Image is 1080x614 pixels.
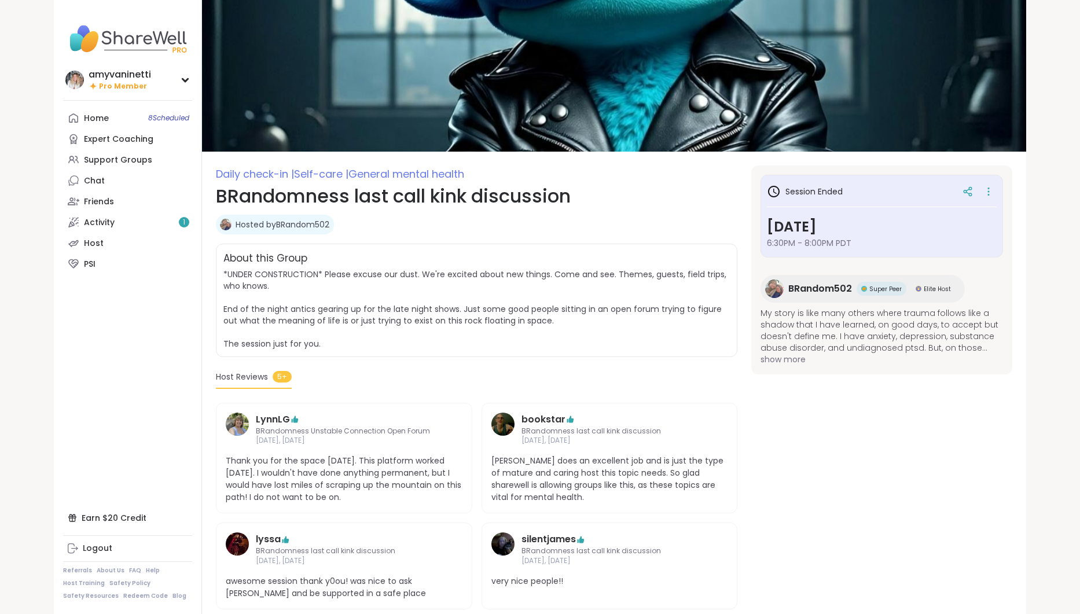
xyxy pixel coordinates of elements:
span: 8 Scheduled [148,113,189,123]
a: Help [146,567,160,575]
span: 5+ [273,371,292,383]
div: Support Groups [84,155,152,166]
span: Pro Member [99,82,147,91]
div: Chat [84,175,105,187]
img: bookstar [491,413,515,436]
div: Host [84,238,104,249]
a: Activity1 [63,212,192,233]
span: [DATE], [DATE] [521,436,698,446]
span: Daily check-in | [216,167,294,181]
span: Super Peer [869,285,902,293]
span: My story is like many others where trauma follows like a shadow that I have learned, on good days... [761,307,1003,354]
span: BRandomness last call kink discussion [256,546,432,556]
a: Friends [63,191,192,212]
span: Self-care | [294,167,348,181]
div: Friends [84,196,114,208]
a: Hosted byBRandom502 [236,219,329,230]
a: Chat [63,170,192,191]
a: Expert Coaching [63,128,192,149]
a: lyssa [256,532,281,546]
span: Elite Host [924,285,951,293]
a: Referrals [63,567,92,575]
img: LynnLG [226,413,249,436]
img: silentjames [491,532,515,556]
span: [DATE], [DATE] [256,436,432,446]
a: silentjames [491,532,515,566]
a: bookstar [491,413,515,446]
span: Host Reviews [216,371,268,383]
span: BRandom502 [788,282,852,296]
div: Logout [83,543,112,554]
span: BRandomness Unstable Connection Open Forum [256,427,432,436]
span: General mental health [348,167,464,181]
div: amyvaninetti [89,68,151,81]
h3: [DATE] [767,216,997,237]
a: bookstar [521,413,565,427]
a: Host Training [63,579,105,587]
span: 6:30PM - 8:00PM PDT [767,237,997,249]
div: Home [84,113,109,124]
img: ShareWell Nav Logo [63,19,192,59]
h3: Session Ended [767,185,843,198]
a: silentjames [521,532,576,546]
span: BRandomness last call kink discussion [521,427,698,436]
h2: About this Group [223,251,307,266]
a: Safety Resources [63,592,119,600]
a: LynnLG [226,413,249,446]
span: [DATE], [DATE] [521,556,698,566]
div: Earn $20 Credit [63,508,192,528]
span: *UNDER CONSTRUCTION* Please excuse our dust. We're excited about new things. Come and see. Themes... [223,269,726,350]
div: Expert Coaching [84,134,153,145]
a: Host [63,233,192,253]
img: BRandom502 [220,219,232,230]
a: lyssa [226,532,249,566]
a: Logout [63,538,192,559]
img: lyssa [226,532,249,556]
a: PSI [63,253,192,274]
span: BRandomness last call kink discussion [521,546,698,556]
a: About Us [97,567,124,575]
a: FAQ [129,567,141,575]
div: Activity [84,217,115,229]
span: awesome session thank y0ou! was nice to ask [PERSON_NAME] and be supported in a safe place [226,575,462,600]
span: very nice people!! [491,575,728,587]
a: BRandom502BRandom502Super PeerSuper PeerElite HostElite Host [761,275,965,303]
span: Thank you for the space [DATE]. This platform worked [DATE]. I wouldn't have done anything perman... [226,455,462,503]
a: Home8Scheduled [63,108,192,128]
a: Support Groups [63,149,192,170]
a: Safety Policy [109,579,150,587]
a: Blog [172,592,186,600]
h1: BRandomness last call kink discussion [216,182,737,210]
img: Super Peer [861,286,867,292]
img: amyvaninetti [65,71,84,89]
img: Elite Host [916,286,921,292]
span: [DATE], [DATE] [256,556,432,566]
span: [PERSON_NAME] does an excellent job and is just the type of mature and caring host this topic nee... [491,455,728,503]
img: BRandom502 [765,280,784,298]
span: show more [761,354,1003,365]
span: 1 [183,218,185,227]
a: LynnLG [256,413,290,427]
div: PSI [84,259,95,270]
a: Redeem Code [123,592,168,600]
